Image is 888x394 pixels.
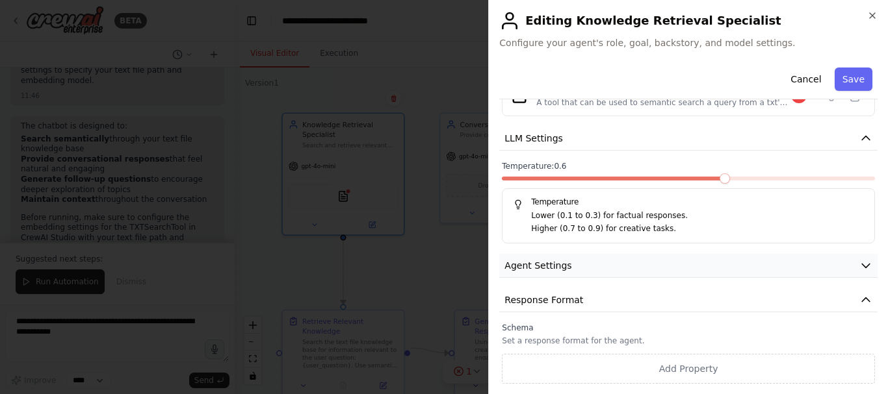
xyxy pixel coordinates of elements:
label: Schema [502,323,875,333]
button: LLM Settings [499,127,878,151]
span: Configure your agent's role, goal, backstory, and model settings. [499,36,878,49]
h2: Editing Knowledge Retrieval Specialist [499,10,878,31]
span: Agent Settings [504,259,571,272]
button: Add Property [502,354,875,384]
button: Agent Settings [499,254,878,278]
button: Response Format [499,288,878,312]
span: LLM Settings [504,132,563,145]
div: A tool that can be used to semantic search a query from a txt's content. [536,97,791,108]
button: Cancel [783,68,829,91]
button: Save [835,68,872,91]
p: Set a response format for the agent. [502,336,875,346]
span: Response Format [504,293,583,306]
p: Lower (0.1 to 0.3) for factual responses. [531,210,864,223]
p: Higher (0.7 to 0.9) for creative tasks. [531,223,864,236]
span: Temperature: 0.6 [502,161,566,171]
h5: Temperature [513,197,864,207]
